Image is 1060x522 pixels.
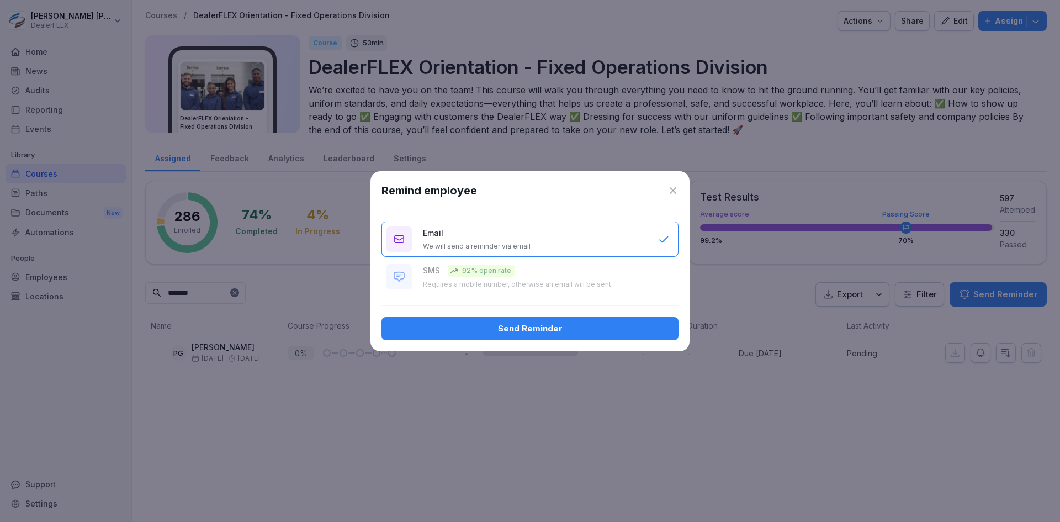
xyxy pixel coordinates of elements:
[423,227,443,239] p: Email
[423,265,440,276] p: SMS
[381,182,477,199] h1: Remind employee
[381,317,679,340] button: Send Reminder
[462,266,511,276] p: 92% open rate
[423,242,531,251] p: We will send a reminder via email
[423,280,613,289] p: Requires a mobile number, otherwise an email will be sent.
[390,323,670,335] div: Send Reminder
